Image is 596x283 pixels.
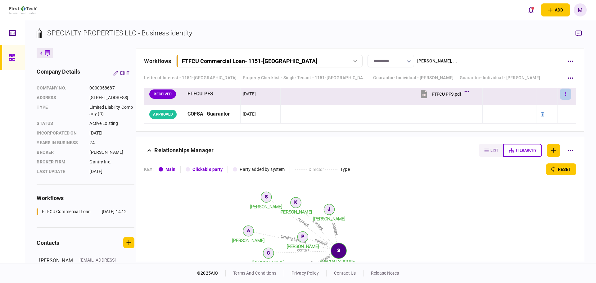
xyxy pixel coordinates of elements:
[154,144,214,157] div: Relationships Manager
[89,94,134,101] div: [STREET_ADDRESS]
[89,104,134,117] div: Limited Liability Company (D)
[490,148,498,153] span: list
[252,260,285,265] tspan: [PERSON_NAME]
[432,92,461,97] div: FTFCU PFS.pdf
[89,85,134,91] div: 0000058687
[144,57,171,65] div: workflows
[243,75,367,81] a: Property Checklist - Single Tenant - 1151-[GEOGRAPHIC_DATA], [GEOGRAPHIC_DATA], [GEOGRAPHIC_DATA]
[371,271,399,276] a: release notes
[89,159,134,165] div: Gantry Inc.
[149,110,177,119] div: APPROVED
[79,257,120,270] div: [EMAIL_ADDRESS][DOMAIN_NAME]
[192,166,223,173] div: Clickable party
[267,250,270,255] text: C
[503,144,542,157] button: hierarchy
[37,130,83,136] div: incorporated on
[291,271,319,276] a: privacy policy
[37,239,59,247] div: contacts
[37,104,83,117] div: Type
[297,217,310,228] text: contact
[37,139,83,146] div: years in business
[265,194,268,199] text: S
[297,248,310,252] text: contact
[546,163,576,175] button: reset
[332,222,339,236] text: contact
[37,194,134,202] div: workflows
[516,148,536,153] span: hierarchy
[243,111,256,117] div: [DATE]
[149,89,176,99] div: RECEIVED
[176,55,363,67] button: FTFCU Commercial Loan- 1151-[GEOGRAPHIC_DATA]
[320,259,358,264] tspan: SPECIALTY PROPE...
[247,228,250,233] text: A
[197,270,226,276] div: © 2025 AIO
[102,208,127,215] div: [DATE] 14:12
[337,248,340,253] text: S
[334,271,356,276] a: contact us
[37,85,83,91] div: company no.
[313,219,324,231] text: contact
[417,58,457,64] div: [PERSON_NAME] , ...
[37,159,83,165] div: broker firm
[313,216,345,221] tspan: [PERSON_NAME]
[144,166,154,173] div: KEY :
[280,209,312,214] tspan: [PERSON_NAME]
[37,94,83,101] div: address
[37,149,83,156] div: Broker
[287,244,319,249] tspan: [PERSON_NAME]
[37,208,127,215] a: FTFCU Commercial Loan[DATE] 14:12
[328,207,331,212] text: J
[89,120,134,127] div: Active Existing
[281,234,307,244] text: Closing Director
[479,144,503,157] button: list
[89,139,134,146] div: 24
[315,238,328,246] text: contact
[301,234,304,239] text: P
[37,67,80,79] div: company details
[89,149,134,156] div: [PERSON_NAME]
[47,28,192,38] div: SPECIALTY PROPERTIES LLC - Business identity
[144,75,237,81] a: Letter of Interest - 1151-[GEOGRAPHIC_DATA]
[165,166,176,173] div: Main
[37,168,83,175] div: last update
[233,271,276,276] a: terms and conditions
[89,130,134,136] div: [DATE]
[419,87,467,101] button: FTFCU PFS.pdf
[9,6,37,14] img: client company logo
[460,75,540,81] a: Guarantor- Individual - [PERSON_NAME]
[37,120,83,127] div: status
[574,3,587,16] button: M
[340,166,350,173] div: Type
[108,67,134,79] button: Edit
[39,257,73,283] div: [PERSON_NAME]
[243,91,256,97] div: [DATE]
[240,166,285,173] div: Party added by system
[524,3,537,16] button: open notifications list
[187,87,238,101] div: FTFCU PFS
[541,3,570,16] button: open adding identity options
[182,58,317,64] div: FTFCU Commercial Loan - 1151-[GEOGRAPHIC_DATA]
[295,200,297,205] text: K
[187,107,238,121] div: COFSA- Guarantor
[373,75,454,81] a: Guarantor- Individual - [PERSON_NAME]
[42,208,91,215] div: FTFCU Commercial Loan
[233,238,265,243] tspan: [PERSON_NAME]
[250,204,282,209] tspan: [PERSON_NAME]
[89,168,134,175] div: [DATE]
